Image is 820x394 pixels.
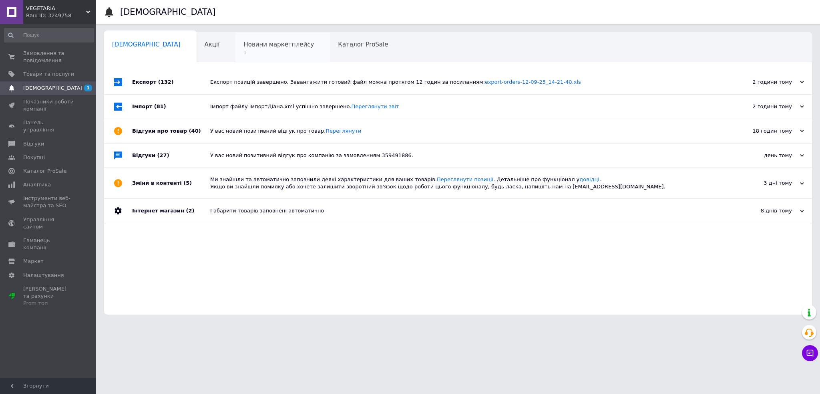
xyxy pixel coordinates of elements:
[23,272,64,279] span: Налаштування
[186,208,194,214] span: (2)
[210,207,724,214] div: Габарити товарів заповнені автоматично
[437,176,493,182] a: Переглянути позиції
[338,41,388,48] span: Каталог ProSale
[120,7,216,17] h1: [DEMOGRAPHIC_DATA]
[23,300,74,307] div: Prom топ
[158,79,174,85] span: (132)
[4,28,94,42] input: Пошук
[84,85,92,91] span: 1
[23,181,51,188] span: Аналітика
[132,199,210,223] div: Інтернет магазин
[23,195,74,209] span: Інструменти веб-майстра та SEO
[724,207,804,214] div: 8 днів тому
[154,103,166,109] span: (81)
[724,152,804,159] div: день тому
[23,98,74,113] span: Показники роботи компанії
[23,50,74,64] span: Замовлення та повідомлення
[205,41,220,48] span: Акції
[183,180,192,186] span: (5)
[724,79,804,86] div: 2 години тому
[23,216,74,230] span: Управління сайтом
[132,119,210,143] div: Відгуки про товар
[579,176,599,182] a: довідці
[112,41,181,48] span: [DEMOGRAPHIC_DATA]
[26,12,96,19] div: Ваш ID: 3249758
[189,128,201,134] span: (40)
[210,103,724,110] div: Імпорт файлу імпортДіана.xml успішно завершено.
[724,127,804,135] div: 18 годин тому
[802,345,818,361] button: Чат з покупцем
[26,5,86,12] span: VEGETARIA
[23,140,44,147] span: Відгуки
[23,119,74,133] span: Панель управління
[132,168,210,198] div: Зміни в контенті
[23,285,74,307] span: [PERSON_NAME] та рахунки
[23,237,74,251] span: Гаманець компанії
[157,152,169,158] span: (27)
[23,71,74,78] span: Товари та послуги
[23,154,45,161] span: Покупці
[724,180,804,187] div: 3 дні тому
[210,152,724,159] div: У вас новий позитивний відгук про компанію за замовленням 359491886.
[132,95,210,119] div: Імпорт
[132,143,210,168] div: Відгуки
[210,176,724,190] div: Ми знайшли та автоматично заповнили деякі характеристики для ваших товарів. . Детальніше про функ...
[132,70,210,94] div: Експорт
[243,50,314,56] span: 1
[326,128,361,134] a: Переглянути
[485,79,581,85] a: export-orders-12-09-25_14-21-40.xls
[724,103,804,110] div: 2 години тому
[243,41,314,48] span: Новини маркетплейсу
[352,103,399,109] a: Переглянути звіт
[210,79,724,86] div: Експорт позицій завершено. Завантажити готовий файл можна протягом 12 годин за посиланням:
[210,127,724,135] div: У вас новий позитивний відгук про товар.
[23,85,82,92] span: [DEMOGRAPHIC_DATA]
[23,168,66,175] span: Каталог ProSale
[23,258,44,265] span: Маркет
